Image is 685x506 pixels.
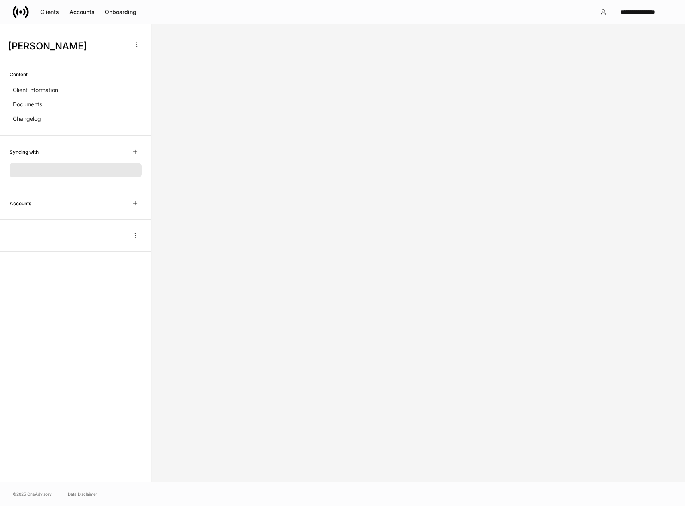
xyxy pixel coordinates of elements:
a: Client information [10,83,142,97]
div: Clients [40,8,59,16]
a: Documents [10,97,142,112]
h3: [PERSON_NAME] [8,40,127,53]
p: Documents [13,100,42,108]
a: Data Disclaimer [68,491,97,497]
button: Onboarding [100,6,142,18]
div: Onboarding [105,8,136,16]
span: © 2025 OneAdvisory [13,491,52,497]
h6: Syncing with [10,148,39,156]
h6: Accounts [10,200,31,207]
a: Changelog [10,112,142,126]
p: Changelog [13,115,41,123]
p: Client information [13,86,58,94]
button: Clients [35,6,64,18]
h6: Content [10,71,28,78]
button: Accounts [64,6,100,18]
div: Accounts [69,8,94,16]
